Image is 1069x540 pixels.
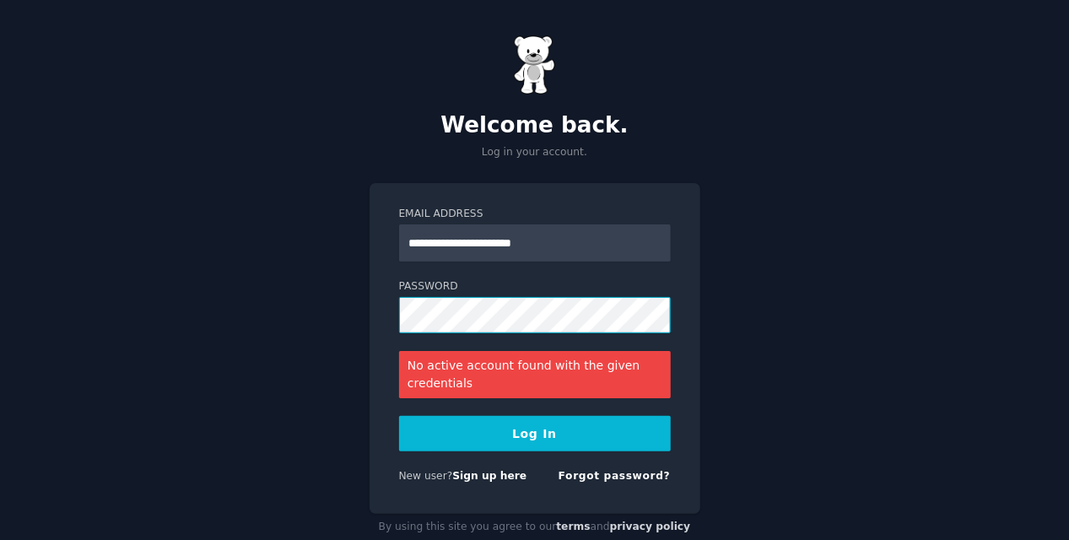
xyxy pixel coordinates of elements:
[370,112,700,139] h2: Welcome back.
[559,470,671,482] a: Forgot password?
[556,521,590,532] a: terms
[399,207,671,222] label: Email Address
[399,351,671,398] div: No active account found with the given credentials
[399,470,453,482] span: New user?
[514,35,556,94] img: Gummy Bear
[370,145,700,160] p: Log in your account.
[610,521,691,532] a: privacy policy
[399,279,671,294] label: Password
[452,470,526,482] a: Sign up here
[399,416,671,451] button: Log In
